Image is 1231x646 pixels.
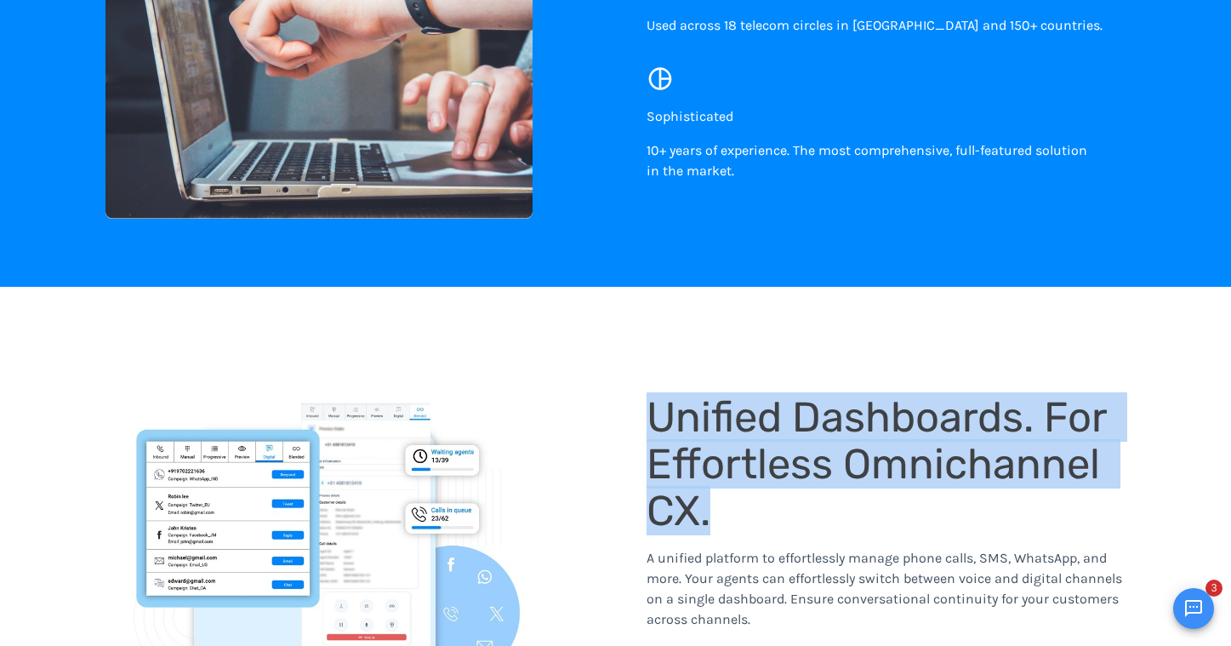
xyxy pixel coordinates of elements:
button: Open chat [1173,588,1214,629]
span: A unified platform to effortlessly manage phone calls, SMS, WhatsApp, and more. Your agents can e... [647,550,1122,627]
span: Used across 18 telecom circles in [GEOGRAPHIC_DATA] and 150+ countries. [647,17,1103,33]
span: 3 [1205,580,1222,597]
span: Unified Dashboards. For Effortless Omnichannel CX. [647,392,1117,535]
span: Sophisticated [647,108,733,124]
span: 10+ years of experience. The most comprehensive, full-featured solution in the market. [647,142,1087,179]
